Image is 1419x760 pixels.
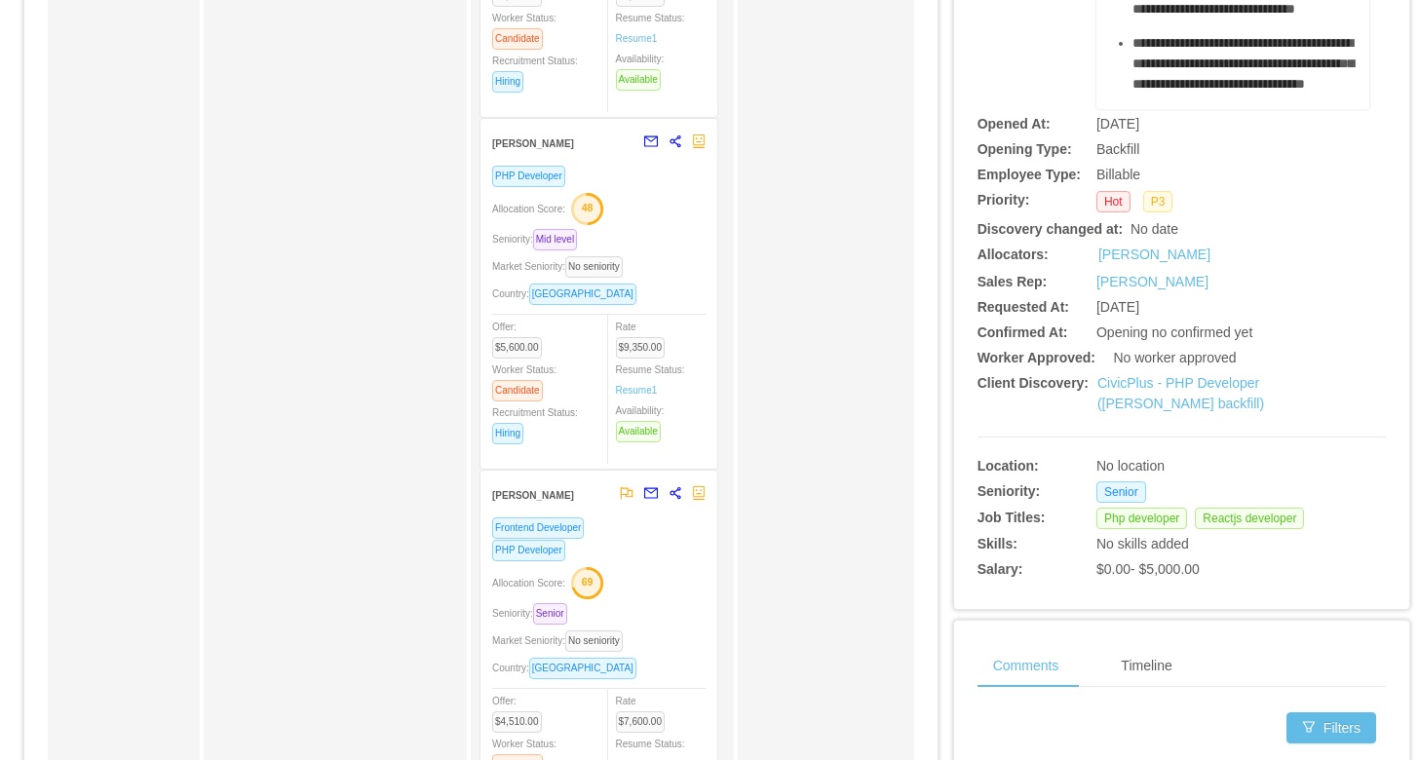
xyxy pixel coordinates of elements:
span: Candidate [492,380,543,401]
span: share-alt [669,134,682,148]
span: No seniority [565,256,623,278]
button: 48 [565,192,604,223]
span: Seniority: [492,608,575,619]
b: Employee Type: [978,167,1081,182]
span: $0.00 - $5,000.00 [1096,561,1200,577]
span: [DATE] [1096,116,1139,132]
div: No location [1096,456,1301,476]
b: Salary: [978,561,1023,577]
span: Recruitment Status: [492,407,578,438]
span: No skills added [1096,536,1189,551]
span: [GEOGRAPHIC_DATA] [529,284,636,305]
b: Opening Type: [978,141,1072,157]
span: Allocation Score: [492,204,565,214]
span: Seniority: [492,234,585,245]
span: Resume Status: [616,13,685,44]
span: $9,350.00 [616,337,666,359]
span: PHP Developer [492,166,565,187]
span: [GEOGRAPHIC_DATA] [529,658,636,679]
b: Opened At: [978,116,1051,132]
b: Sales Rep: [978,274,1048,289]
span: Senior [1096,481,1146,503]
b: Client Discovery: [978,375,1089,391]
span: $4,510.00 [492,711,542,733]
span: PHP Developer [492,540,565,561]
a: Resume1 [616,31,658,46]
span: $5,600.00 [492,337,542,359]
b: Priority: [978,192,1030,208]
span: Worker Status: [492,13,556,44]
span: Market Seniority: [492,261,631,272]
span: P3 [1143,191,1173,212]
button: icon: filterFilters [1286,712,1376,743]
span: Worker Status: [492,364,556,396]
span: Opening no confirmed yet [1096,324,1252,340]
span: Allocation Score: [492,578,565,589]
span: robot [692,134,706,148]
span: Reactjs developer [1195,508,1304,529]
span: Available [616,69,661,91]
text: 69 [582,576,594,588]
div: Comments [978,644,1075,688]
span: [DATE] [1096,299,1139,315]
span: Rate [616,696,673,727]
span: Candidate [492,28,543,50]
span: Country: [492,663,644,673]
span: Mid level [533,229,577,250]
span: Hot [1096,191,1131,212]
span: robot [692,486,706,500]
span: Available [616,421,661,442]
span: No worker approved [1113,350,1236,365]
button: mail [633,478,659,510]
span: Backfill [1096,141,1139,157]
b: Job Titles: [978,510,1046,525]
span: Availability: [616,405,669,437]
span: Hiring [492,71,523,93]
span: Frontend Developer [492,517,584,539]
span: share-alt [669,486,682,500]
a: Resume1 [616,383,658,398]
span: Market Seniority: [492,635,631,646]
span: Recruitment Status: [492,56,578,87]
b: Requested At: [978,299,1069,315]
span: Country: [492,288,644,299]
span: Senior [533,603,567,625]
a: [PERSON_NAME] [1098,245,1210,265]
button: 69 [565,566,604,597]
span: No date [1131,221,1178,237]
span: Offer: [492,696,550,727]
span: Resume Status: [616,364,685,396]
div: Timeline [1105,644,1187,688]
span: Availability: [616,54,669,85]
span: Hiring [492,423,523,444]
b: Confirmed At: [978,324,1068,340]
a: [PERSON_NAME] [1096,274,1208,289]
b: Worker Approved: [978,350,1095,365]
b: Allocators: [978,247,1049,262]
span: Rate [616,322,673,353]
button: mail [633,127,659,158]
b: Location: [978,458,1039,474]
span: Offer: [492,322,550,353]
span: Php developer [1096,508,1187,529]
span: Billable [1096,167,1140,182]
span: No seniority [565,630,623,652]
strong: [PERSON_NAME] [492,490,574,501]
strong: [PERSON_NAME] [492,138,574,149]
span: $7,600.00 [616,711,666,733]
a: CivicPlus - PHP Developer ([PERSON_NAME] backfill) [1097,375,1264,411]
b: Skills: [978,536,1017,551]
b: Discovery changed at: [978,221,1123,237]
span: flag [620,486,633,500]
text: 48 [582,202,594,213]
b: Seniority: [978,483,1041,499]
